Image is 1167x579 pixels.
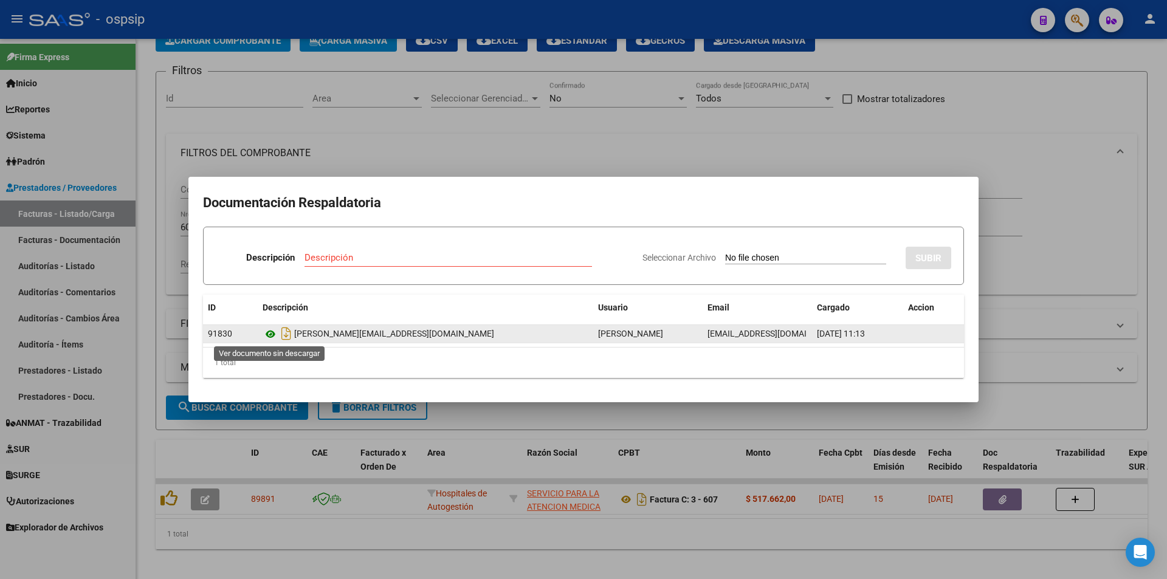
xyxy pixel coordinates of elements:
span: SUBIR [915,253,942,264]
span: [EMAIL_ADDRESS][DOMAIN_NAME] [707,329,842,338]
span: ID [208,303,216,312]
datatable-header-cell: Descripción [258,295,593,321]
span: 91830 [208,329,232,338]
span: Accion [908,303,934,312]
span: Descripción [263,303,308,312]
span: Usuario [598,303,628,312]
button: SUBIR [906,247,951,269]
div: Open Intercom Messenger [1126,538,1155,567]
span: [DATE] 11:13 [817,329,865,338]
span: Seleccionar Archivo [642,253,716,262]
div: [PERSON_NAME][EMAIL_ADDRESS][DOMAIN_NAME] [263,324,588,343]
span: Email [707,303,729,312]
p: Descripción [246,251,295,265]
i: Descargar documento [278,324,294,343]
datatable-header-cell: Cargado [812,295,903,321]
datatable-header-cell: Usuario [593,295,703,321]
datatable-header-cell: Email [703,295,812,321]
datatable-header-cell: ID [203,295,258,321]
div: 1 total [203,348,964,378]
h2: Documentación Respaldatoria [203,191,964,214]
span: Cargado [817,303,850,312]
datatable-header-cell: Accion [903,295,964,321]
span: [PERSON_NAME] [598,329,663,338]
